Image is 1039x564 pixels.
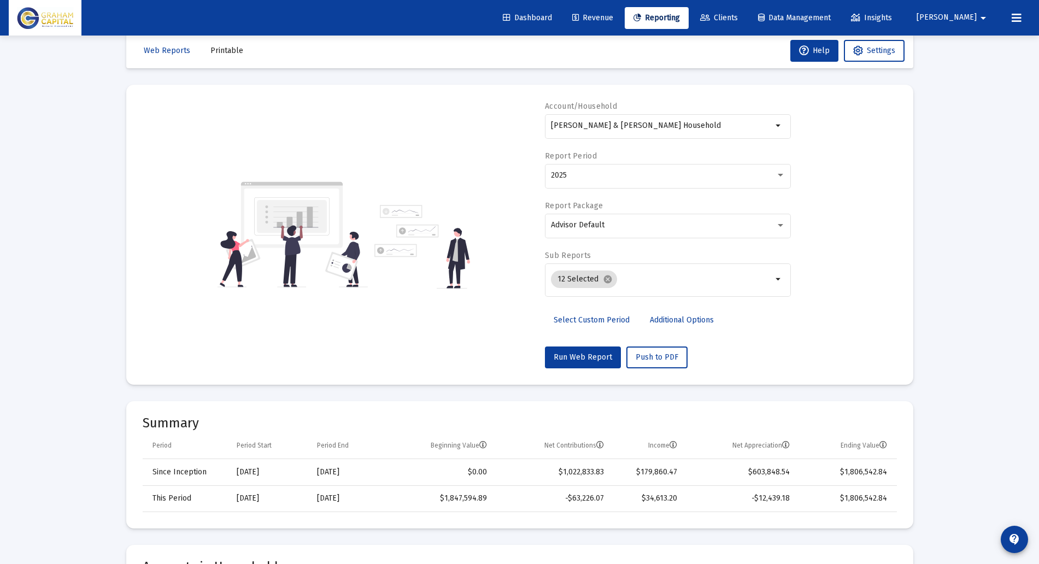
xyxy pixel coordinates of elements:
span: Settings [867,46,895,55]
span: Push to PDF [636,352,678,362]
span: Revenue [572,13,613,22]
mat-icon: arrow_drop_down [772,119,785,132]
span: Reporting [633,13,680,22]
a: Insights [842,7,901,29]
span: Run Web Report [554,352,612,362]
mat-icon: arrow_drop_down [977,7,990,29]
div: Income [648,441,677,450]
span: Help [799,46,830,55]
mat-chip-list: Selection [551,268,772,290]
div: Beginning Value [431,441,487,450]
span: Clients [700,13,738,22]
div: [DATE] [237,493,302,504]
button: Push to PDF [626,346,688,368]
span: Web Reports [144,46,190,55]
td: $603,848.54 [685,459,798,485]
span: Advisor Default [551,220,604,230]
td: Column Beginning Value [385,433,495,459]
td: Column Net Appreciation [685,433,798,459]
td: Column Period [143,433,229,459]
td: $1,806,542.84 [797,485,896,512]
div: Net Appreciation [732,441,790,450]
td: $1,022,833.83 [495,459,612,485]
button: Web Reports [135,40,199,62]
td: $1,847,594.89 [385,485,495,512]
a: Dashboard [494,7,561,29]
td: $0.00 [385,459,495,485]
img: Dashboard [17,7,73,29]
mat-chip: 12 Selected [551,271,617,288]
span: 2025 [551,171,567,180]
button: Help [790,40,838,62]
div: [DATE] [317,467,378,478]
td: Column Net Contributions [495,433,612,459]
td: -$63,226.07 [495,485,612,512]
td: Column Income [612,433,684,459]
span: Printable [210,46,243,55]
a: Clients [691,7,747,29]
button: [PERSON_NAME] [903,7,1003,28]
button: Run Web Report [545,346,621,368]
div: [DATE] [317,493,378,504]
label: Sub Reports [545,251,591,260]
td: Column Ending Value [797,433,896,459]
span: Insights [851,13,892,22]
label: Report Package [545,201,603,210]
mat-icon: arrow_drop_down [772,273,785,286]
img: reporting-alt [374,205,470,289]
button: Settings [844,40,905,62]
span: Dashboard [503,13,552,22]
span: Select Custom Period [554,315,630,325]
td: Column Period End [309,433,385,459]
div: [DATE] [237,467,302,478]
span: Data Management [758,13,831,22]
td: $179,860.47 [612,459,684,485]
td: Since Inception [143,459,229,485]
td: -$12,439.18 [685,485,798,512]
div: Period Start [237,441,272,450]
label: Account/Household [545,102,617,111]
a: Reporting [625,7,689,29]
img: reporting [218,180,368,289]
div: Ending Value [841,441,887,450]
a: Revenue [563,7,622,29]
mat-icon: contact_support [1008,533,1021,546]
div: Period End [317,441,349,450]
span: Additional Options [650,315,714,325]
mat-card-title: Summary [143,418,897,428]
input: Search or select an account or household [551,121,772,130]
div: Net Contributions [544,441,604,450]
td: This Period [143,485,229,512]
span: [PERSON_NAME] [917,13,977,22]
td: Column Period Start [229,433,309,459]
button: Printable [202,40,252,62]
div: Period [152,441,172,450]
div: Data grid [143,433,897,512]
td: $1,806,542.84 [797,459,896,485]
mat-icon: cancel [603,274,613,284]
td: $34,613.20 [612,485,684,512]
a: Data Management [749,7,840,29]
label: Report Period [545,151,597,161]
